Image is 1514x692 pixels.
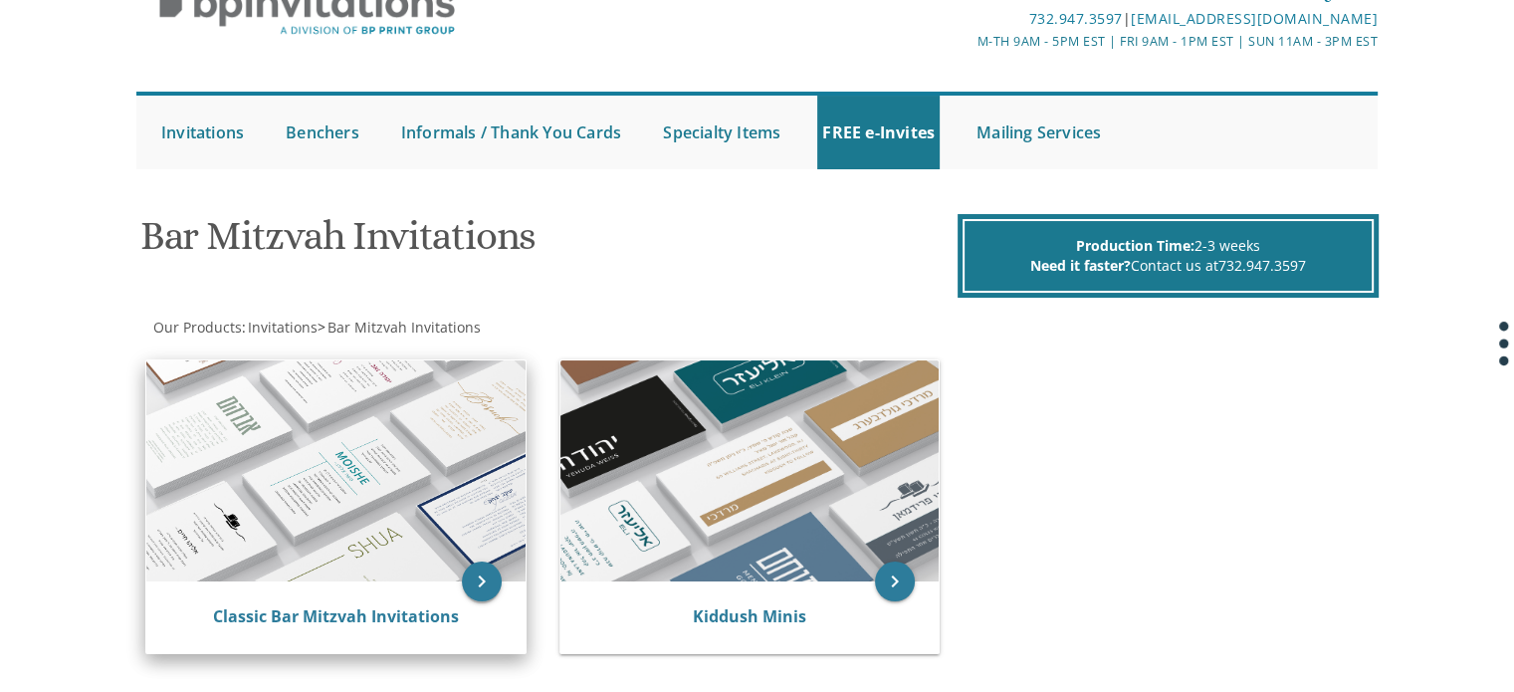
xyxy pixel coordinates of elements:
h1: Bar Mitzvah Invitations [140,214,953,273]
a: Classic Bar Mitzvah Invitations [213,605,459,627]
a: 732.947.3597 [1028,9,1122,28]
img: Kiddush Minis [560,360,940,581]
span: > [318,318,481,337]
a: keyboard_arrow_right [462,562,502,601]
a: 732.947.3597 [1218,256,1306,275]
span: Production Time: [1076,236,1194,255]
span: Bar Mitzvah Invitations [327,318,481,337]
img: Classic Bar Mitzvah Invitations [146,360,526,581]
a: FREE e-Invites [817,96,940,169]
div: | [551,7,1378,31]
a: Invitations [156,96,249,169]
a: Our Products [151,318,242,337]
div: M-Th 9am - 5pm EST | Fri 9am - 1pm EST | Sun 11am - 3pm EST [551,31,1378,52]
a: Mailing Services [972,96,1106,169]
a: Invitations [246,318,318,337]
div: : [136,318,757,338]
a: keyboard_arrow_right [875,562,915,601]
span: Need it faster? [1030,256,1131,275]
span: Invitations [248,318,318,337]
a: [EMAIL_ADDRESS][DOMAIN_NAME] [1131,9,1378,28]
a: Informals / Thank You Cards [396,96,626,169]
a: Bar Mitzvah Invitations [325,318,481,337]
a: Kiddush Minis [693,605,806,627]
a: Benchers [281,96,364,169]
a: Specialty Items [658,96,785,169]
div: 2-3 weeks Contact us at [963,219,1374,293]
